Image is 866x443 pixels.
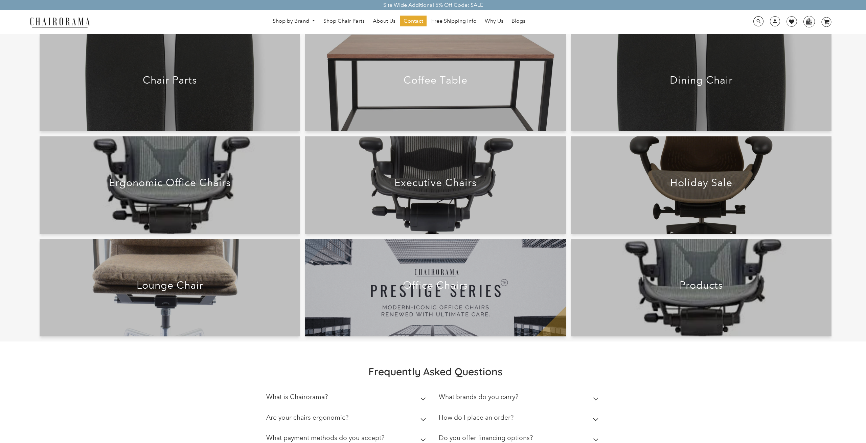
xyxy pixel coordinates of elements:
span: Free Shipping Info [431,18,477,25]
h2: Products [583,279,820,291]
span: About Us [373,18,395,25]
span: Blogs [511,18,525,25]
h2: Frequently Asked Questions [266,365,605,378]
a: Shop Chair Parts [320,16,368,26]
a: Free Shipping Info [428,16,480,26]
span: Contact [404,18,423,25]
nav: DesktopNavigation [122,16,676,28]
summary: What is Chairorama? [266,388,429,409]
a: About Us [369,16,399,26]
h2: How do I place an order? [439,414,514,421]
h2: What is Chairorama? [266,393,328,401]
a: Chair Parts [40,34,300,131]
span: Why Us [485,18,503,25]
a: Shop by Brand [269,16,319,26]
summary: What brands do you carry? [439,388,601,409]
h2: Are your chairs ergonomic? [266,414,348,421]
a: Ergonomic Office Chairs [40,136,300,234]
img: WhatsApp_Image_2024-07-12_at_16.23.01.webp [804,16,814,26]
a: Contact [400,16,427,26]
h2: Lounge Chair [51,279,288,291]
a: Lounge Chair [40,239,300,336]
a: Dining Chair [571,34,831,131]
h2: What brands do you carry? [439,393,518,401]
a: Coffee Table [305,34,566,131]
a: Holiday Sale [571,136,831,234]
a: Why Us [481,16,507,26]
a: Executive Chairs [305,136,566,234]
h2: Office Chairs [317,279,554,291]
a: Products [571,239,831,336]
summary: Are your chairs ergonomic? [266,409,429,429]
img: chairorama [26,16,94,28]
summary: How do I place an order? [439,409,601,429]
span: Shop Chair Parts [323,18,365,25]
h2: Dining Chair [583,74,820,86]
a: Blogs [508,16,529,26]
iframe: Tidio Chat [831,399,863,431]
a: Office Chairs [305,239,566,336]
h2: What payment methods do you accept? [266,434,384,442]
h2: Coffee Table [317,74,554,86]
h2: Holiday Sale [583,177,820,189]
h2: Ergonomic Office Chairs [51,177,288,189]
h2: Chair Parts [51,74,288,86]
h2: Do you offer financing options? [439,434,533,442]
h2: Executive Chairs [317,177,554,189]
